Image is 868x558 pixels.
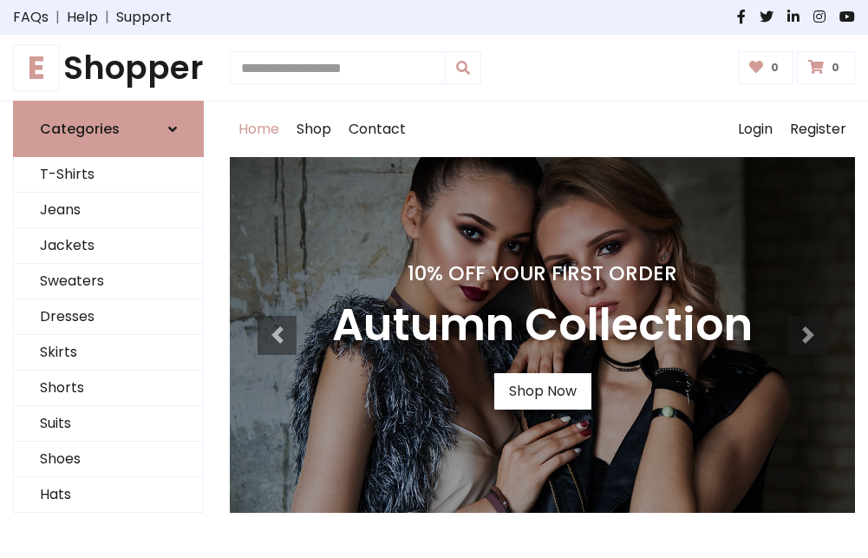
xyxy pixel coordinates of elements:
[116,7,172,28] a: Support
[13,49,204,87] h1: Shopper
[14,299,203,335] a: Dresses
[797,51,855,84] a: 0
[729,102,781,157] a: Login
[49,7,67,28] span: |
[230,102,288,157] a: Home
[332,261,753,286] h4: 10% Off Your First Order
[14,264,203,299] a: Sweaters
[767,60,783,75] span: 0
[13,7,49,28] a: FAQs
[13,44,60,91] span: E
[67,7,98,28] a: Help
[14,442,203,477] a: Shoes
[14,193,203,228] a: Jeans
[14,228,203,264] a: Jackets
[13,101,204,157] a: Categories
[827,60,844,75] span: 0
[288,102,340,157] a: Shop
[494,373,591,410] a: Shop Now
[14,335,203,371] a: Skirts
[14,406,203,442] a: Suits
[332,299,753,352] h3: Autumn Collection
[14,371,203,406] a: Shorts
[738,51,794,84] a: 0
[14,157,203,193] a: T-Shirts
[13,49,204,87] a: EShopper
[40,121,120,137] h6: Categories
[98,7,116,28] span: |
[781,102,855,157] a: Register
[14,477,203,513] a: Hats
[340,102,414,157] a: Contact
